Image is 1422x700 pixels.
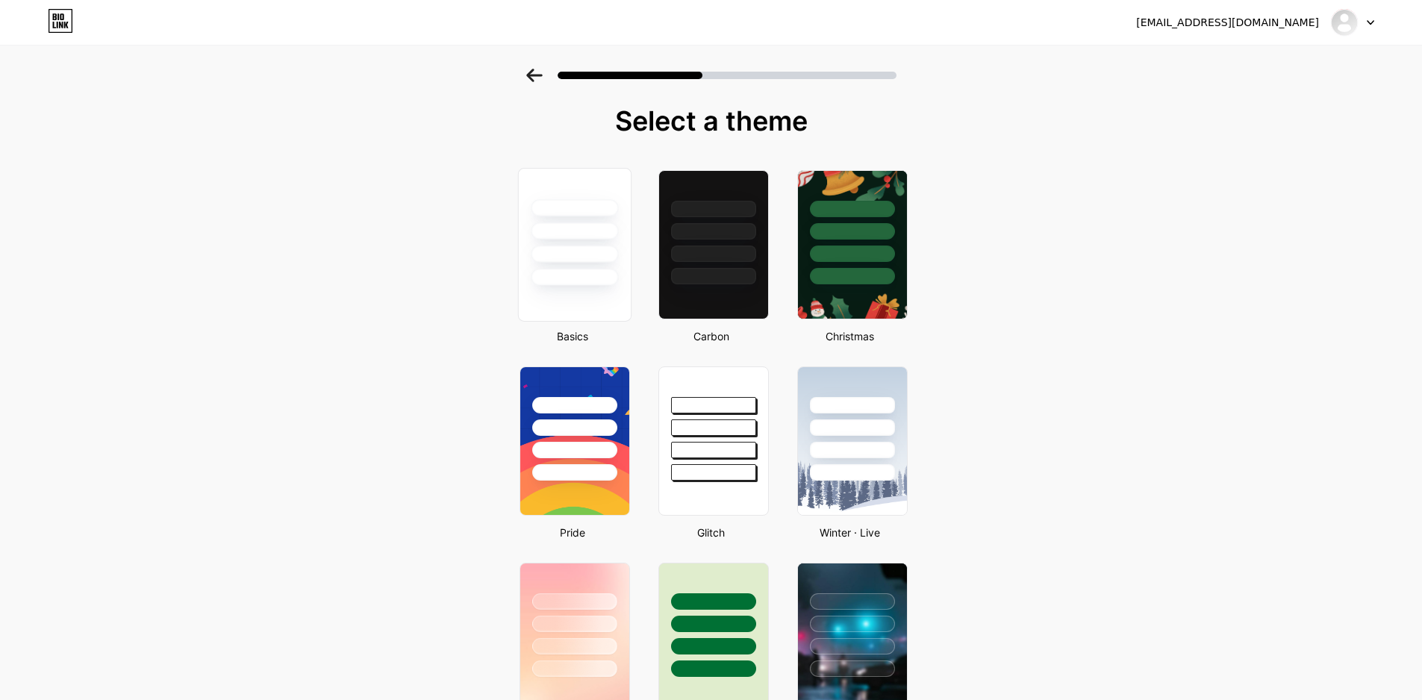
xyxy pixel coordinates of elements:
div: Select a theme [514,106,909,136]
div: [EMAIL_ADDRESS][DOMAIN_NAME] [1136,15,1319,31]
div: Winter · Live [793,525,908,540]
img: al haraz dammam [1330,8,1359,37]
div: Basics [515,328,630,344]
div: Pride [515,525,630,540]
div: Christmas [793,328,908,344]
div: Glitch [654,525,769,540]
div: Carbon [654,328,769,344]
